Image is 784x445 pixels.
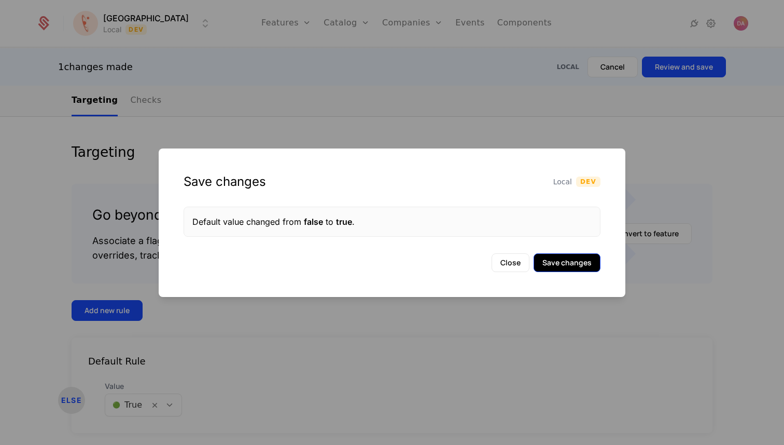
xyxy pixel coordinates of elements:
[534,253,600,272] button: Save changes
[184,173,266,190] div: Save changes
[492,253,529,272] button: Close
[192,215,592,228] div: Default value changed from to .
[336,217,352,227] span: true
[304,217,323,227] span: false
[576,177,600,187] span: Dev
[553,177,572,187] span: Local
